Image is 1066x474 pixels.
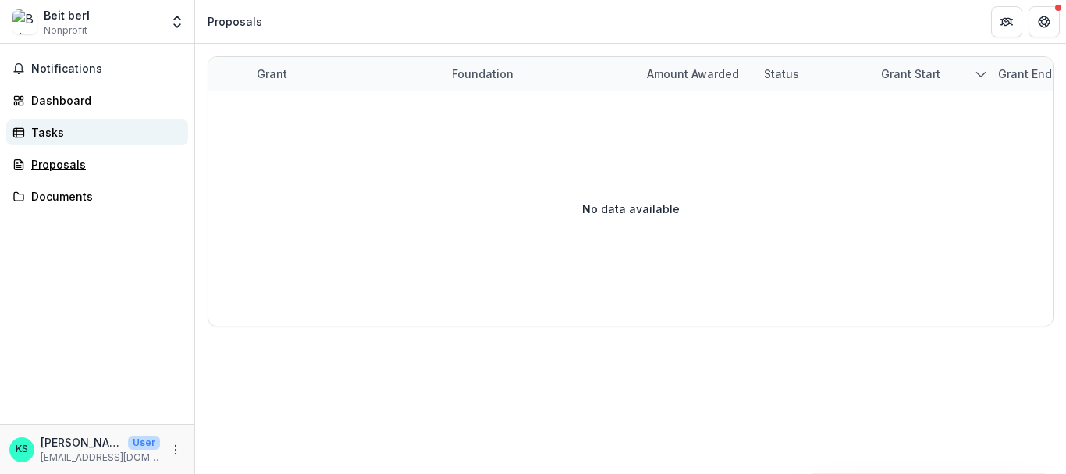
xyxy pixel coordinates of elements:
[872,57,989,91] div: Grant start
[989,66,1061,82] div: Grant end
[442,57,638,91] div: Foundation
[166,440,185,459] button: More
[872,66,950,82] div: Grant start
[6,119,188,145] a: Tasks
[44,23,87,37] span: Nonprofit
[31,156,176,173] div: Proposals
[638,57,755,91] div: Amount awarded
[582,201,680,217] p: No data available
[755,57,872,91] div: Status
[6,151,188,177] a: Proposals
[31,62,182,76] span: Notifications
[247,57,442,91] div: Grant
[16,444,28,454] div: Keren Bittan shemesh
[247,66,297,82] div: Grant
[6,56,188,81] button: Notifications
[31,188,176,205] div: Documents
[128,436,160,450] p: User
[208,13,262,30] div: Proposals
[41,434,122,451] p: [PERSON_NAME] [PERSON_NAME]
[755,66,808,82] div: Status
[31,92,176,109] div: Dashboard
[442,66,523,82] div: Foundation
[44,7,90,23] div: Beit berl
[6,184,188,209] a: Documents
[991,6,1022,37] button: Partners
[201,10,268,33] nav: breadcrumb
[41,451,160,465] p: [EMAIL_ADDRESS][DOMAIN_NAME]
[975,68,987,80] svg: sorted descending
[31,124,176,141] div: Tasks
[1029,6,1060,37] button: Get Help
[12,9,37,34] img: Beit berl
[166,6,188,37] button: Open entity switcher
[6,87,188,113] a: Dashboard
[638,66,748,82] div: Amount awarded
